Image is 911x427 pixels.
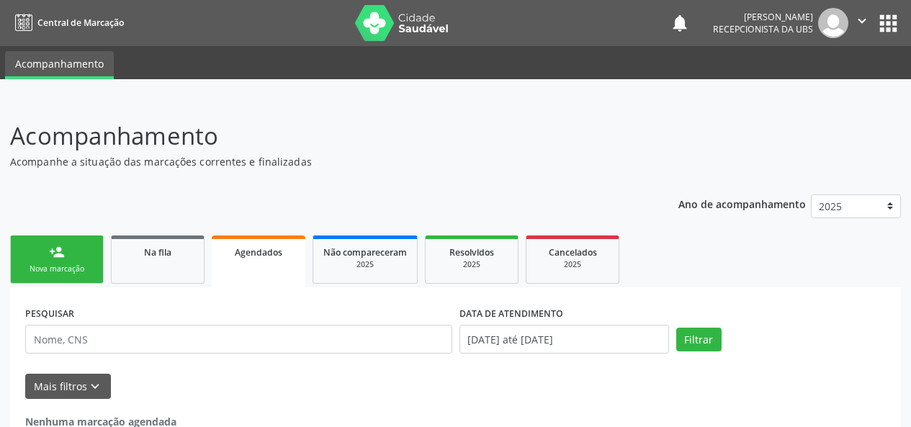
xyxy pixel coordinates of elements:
p: Acompanhamento [10,118,634,154]
div: 2025 [537,259,609,270]
span: Na fila [144,246,171,259]
span: Resolvidos [449,246,494,259]
div: 2025 [323,259,407,270]
span: Não compareceram [323,246,407,259]
button: notifications [670,13,690,33]
div: Nova marcação [21,264,93,274]
button: apps [876,11,901,36]
button: Filtrar [676,328,722,352]
button:  [848,8,876,38]
span: Agendados [235,246,282,259]
div: 2025 [436,259,508,270]
a: Acompanhamento [5,51,114,79]
i: keyboard_arrow_down [87,379,103,395]
div: person_add [49,244,65,260]
p: Ano de acompanhamento [678,194,806,212]
label: DATA DE ATENDIMENTO [459,302,563,325]
span: Central de Marcação [37,17,124,29]
a: Central de Marcação [10,11,124,35]
i:  [854,13,870,29]
span: Recepcionista da UBS [713,23,813,35]
input: Nome, CNS [25,325,452,354]
label: PESQUISAR [25,302,74,325]
input: Selecione um intervalo [459,325,669,354]
p: Acompanhe a situação das marcações correntes e finalizadas [10,154,634,169]
span: Cancelados [549,246,597,259]
div: [PERSON_NAME] [713,11,813,23]
button: Mais filtroskeyboard_arrow_down [25,374,111,399]
img: img [818,8,848,38]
